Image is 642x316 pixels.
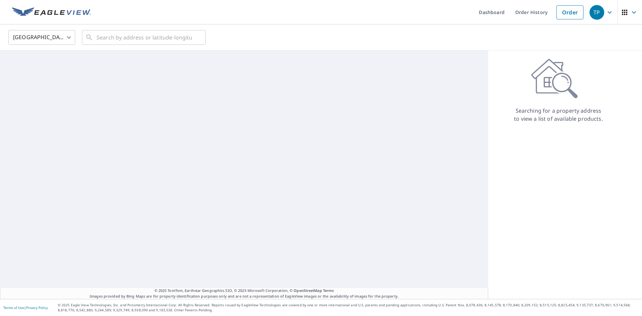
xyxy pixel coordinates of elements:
[514,107,603,123] p: Searching for a property address to view a list of available products.
[556,5,583,19] a: Order
[8,28,75,47] div: [GEOGRAPHIC_DATA]
[590,5,604,20] div: TP
[3,305,24,310] a: Terms of Use
[154,288,334,294] span: © 2025 TomTom, Earthstar Geographics SIO, © 2025 Microsoft Corporation, ©
[58,303,639,313] p: © 2025 Eagle View Technologies, Inc. and Pictometry International Corp. All Rights Reserved. Repo...
[3,306,48,310] p: |
[12,7,91,17] img: EV Logo
[97,28,192,47] input: Search by address or latitude-longitude
[294,288,322,293] a: OpenStreetMap
[323,288,334,293] a: Terms
[26,305,48,310] a: Privacy Policy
